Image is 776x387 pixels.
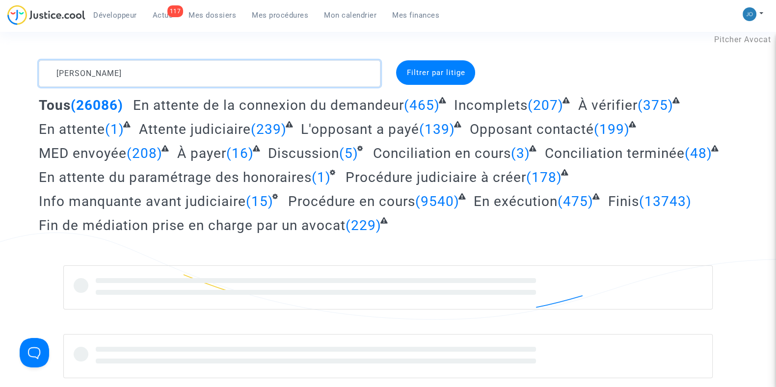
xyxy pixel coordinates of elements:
[346,217,381,233] span: (229)
[373,145,511,161] span: Conciliation en cours
[511,145,530,161] span: (3)
[578,97,638,113] span: À vérifier
[153,11,173,20] span: Actus
[392,11,439,20] span: Mes finances
[384,8,447,23] a: Mes finances
[71,97,123,113] span: (26086)
[419,121,455,137] span: (139)
[415,193,459,209] span: (9540)
[454,97,528,113] span: Incomplets
[470,121,594,137] span: Opposant contacté
[474,193,558,209] span: En exécution
[244,8,316,23] a: Mes procédures
[51,58,76,64] div: Domaine
[608,193,639,209] span: Finis
[85,8,145,23] a: Développeur
[301,121,419,137] span: L'opposant a payé
[324,11,376,20] span: Mon calendrier
[226,145,254,161] span: (16)
[316,8,384,23] a: Mon calendrier
[246,193,273,209] span: (15)
[638,97,673,113] span: (375)
[188,11,236,20] span: Mes dossiers
[122,58,150,64] div: Mots-clés
[528,97,563,113] span: (207)
[639,193,692,209] span: (13743)
[177,145,226,161] span: À payer
[133,97,404,113] span: En attente de la connexion du demandeur
[105,121,124,137] span: (1)
[7,5,85,25] img: jc-logo.svg
[684,145,712,161] span: (48)
[743,7,756,21] img: 45a793c8596a0d21866ab9c5374b5e4b
[594,121,630,137] span: (199)
[39,97,71,113] span: Tous
[40,57,48,65] img: tab_domain_overview_orange.svg
[346,169,526,185] span: Procédure judiciaire à créer
[339,145,358,161] span: (5)
[558,193,593,209] span: (475)
[39,145,127,161] span: MED envoyée
[181,8,244,23] a: Mes dossiers
[139,121,251,137] span: Attente judiciaire
[406,68,465,77] span: Filtrer par litige
[544,145,684,161] span: Conciliation terminée
[252,11,308,20] span: Mes procédures
[167,5,184,17] div: 117
[20,338,49,367] iframe: Help Scout Beacon - Open
[26,26,111,33] div: Domaine: [DOMAIN_NAME]
[288,193,415,209] span: Procédure en cours
[39,121,105,137] span: En attente
[16,26,24,33] img: website_grey.svg
[312,169,331,185] span: (1)
[251,121,287,137] span: (239)
[39,217,346,233] span: Fin de médiation prise en charge par un avocat
[39,169,312,185] span: En attente du paramétrage des honoraires
[27,16,48,24] div: v 4.0.25
[404,97,440,113] span: (465)
[93,11,137,20] span: Développeur
[111,57,119,65] img: tab_keywords_by_traffic_grey.svg
[145,8,181,23] a: 117Actus
[39,193,246,209] span: Info manquante avant judiciaire
[268,145,339,161] span: Discussion
[526,169,562,185] span: (178)
[16,16,24,24] img: logo_orange.svg
[127,145,162,161] span: (208)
